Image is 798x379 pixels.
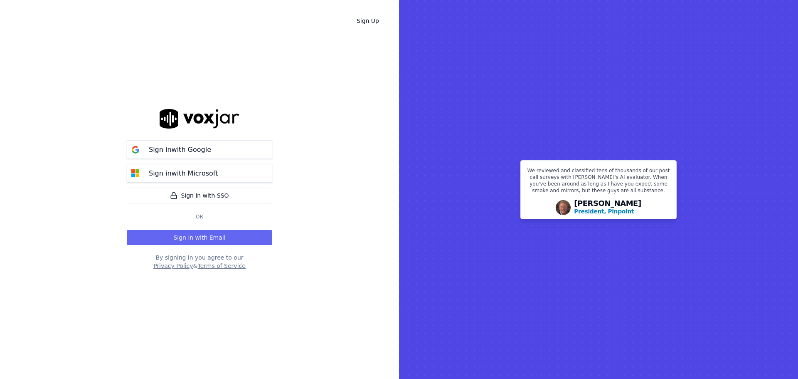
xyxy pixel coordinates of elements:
p: We reviewed and classified tens of thousands of our post call surveys with [PERSON_NAME]'s AI eva... [526,167,671,197]
p: Sign in with Microsoft [149,168,218,178]
img: Avatar [556,200,571,215]
a: Sign in with SSO [127,188,272,203]
img: microsoft Sign in button [127,165,144,182]
button: Sign inwith Google [127,140,272,159]
div: By signing in you agree to our & [127,253,272,270]
span: Or [192,213,207,220]
button: Privacy Policy [153,262,193,270]
div: [PERSON_NAME] [574,200,641,216]
p: Sign in with Google [149,145,211,155]
button: Sign in with Email [127,230,272,245]
p: President, Pinpoint [574,207,634,216]
button: Terms of Service [197,262,245,270]
button: Sign inwith Microsoft [127,164,272,183]
img: google Sign in button [127,141,144,158]
img: logo [160,109,239,129]
a: Sign Up [350,13,386,28]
